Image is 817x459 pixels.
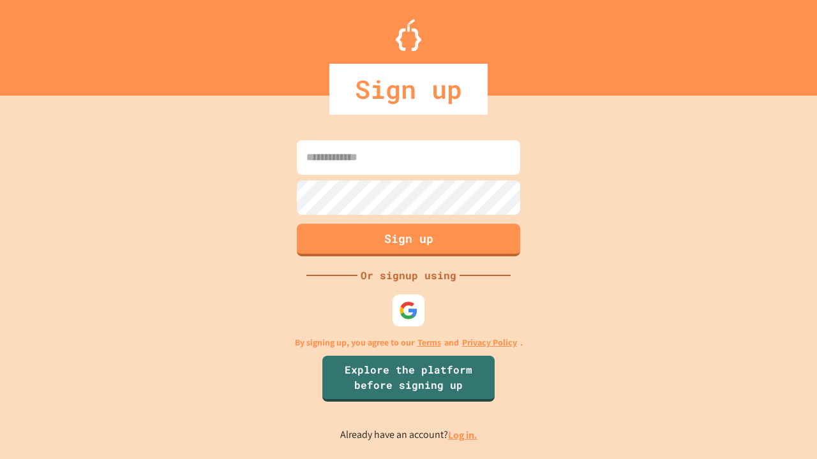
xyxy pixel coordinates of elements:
[417,336,441,349] a: Terms
[448,428,477,442] a: Log in.
[396,19,421,51] img: Logo.svg
[399,301,418,320] img: google-icon.svg
[295,336,523,349] p: By signing up, you agree to our and .
[329,64,488,115] div: Sign up
[340,427,477,443] p: Already have an account?
[322,356,495,402] a: Explore the platform before signing up
[357,268,460,283] div: Or signup using
[462,336,517,349] a: Privacy Policy
[297,224,520,256] button: Sign up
